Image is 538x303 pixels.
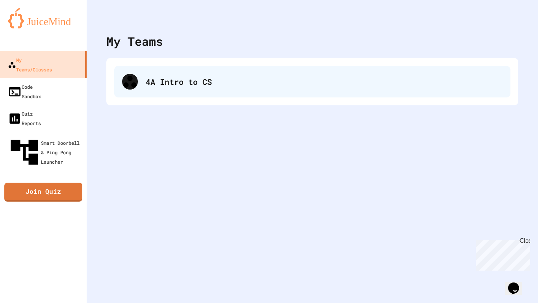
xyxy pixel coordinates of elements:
div: Chat with us now!Close [3,3,54,50]
div: My Teams/Classes [8,55,52,74]
iframe: chat widget [505,271,530,295]
div: My Teams [106,32,163,50]
img: logo-orange.svg [8,8,79,28]
div: Smart Doorbell & Ping Pong Launcher [8,136,83,169]
div: 4A Intro to CS [146,76,503,88]
div: Code Sandbox [8,82,41,101]
div: Quiz Reports [8,109,41,128]
div: 4A Intro to CS [114,66,510,97]
a: Join Quiz [4,183,82,202]
iframe: chat widget [473,237,530,271]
